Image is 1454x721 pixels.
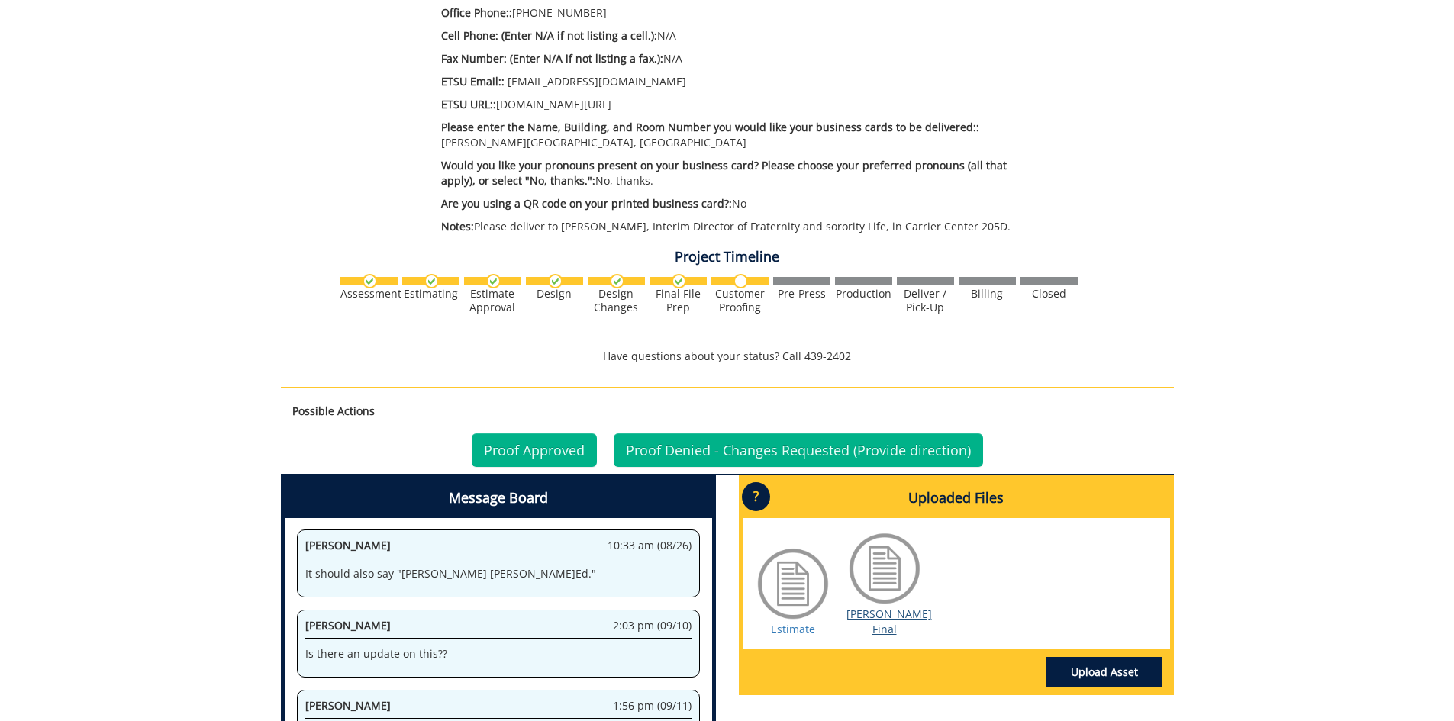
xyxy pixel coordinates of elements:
span: Office Phone:: [441,5,512,20]
span: [PERSON_NAME] [305,698,391,713]
p: Is there an update on this?? [305,646,692,661]
span: 10:33 am (08/26) [608,538,692,553]
strong: Possible Actions [292,404,375,418]
span: Cell Phone: (Enter N/A if not listing a cell.): [441,28,657,43]
a: Proof Approved [472,433,597,467]
div: Production [835,287,892,301]
div: Design Changes [588,287,645,314]
span: Would you like your pronouns present on your business card? Please choose your preferred pronouns... [441,158,1007,188]
img: checkmark [486,274,501,288]
p: N/A [441,51,1039,66]
div: Pre-Press [773,287,830,301]
p: [PHONE_NUMBER] [441,5,1039,21]
p: No [441,196,1039,211]
p: N/A [441,28,1039,43]
span: [PERSON_NAME] [305,538,391,552]
p: [EMAIL_ADDRESS][DOMAIN_NAME] [441,74,1039,89]
span: 2:03 pm (09/10) [613,618,692,633]
span: 1:56 pm (09/11) [613,698,692,713]
img: checkmark [424,274,439,288]
span: Please enter the Name, Building, and Room Number you would like your business cards to be deliver... [441,120,979,134]
div: Customer Proofing [711,287,769,314]
p: Please deliver to [PERSON_NAME], Interim Director of Fraternity and sorority Life, in Carrier Cen... [441,219,1039,234]
h4: Uploaded Files [743,478,1170,518]
h4: Project Timeline [281,249,1174,265]
a: Upload Asset [1046,657,1162,687]
p: [DOMAIN_NAME][URL] [441,97,1039,112]
span: Fax Number: (Enter N/A if not listing a fax.): [441,51,663,66]
img: no [733,274,748,288]
div: Design [526,287,583,301]
span: Notes: [441,219,474,233]
div: Assessment [340,287,398,301]
p: No, thanks. [441,158,1039,188]
span: Are you using a QR code on your printed business card?: [441,196,732,211]
img: checkmark [363,274,377,288]
div: Estimating [402,287,459,301]
span: ETSU Email:: [441,74,505,89]
p: ? [742,482,770,511]
h4: Message Board [285,478,712,518]
span: ETSU URL:: [441,97,496,111]
div: Estimate Approval [464,287,521,314]
div: Closed [1020,287,1078,301]
a: Proof Denied - Changes Requested (Provide direction) [614,433,983,467]
img: checkmark [610,274,624,288]
img: checkmark [672,274,686,288]
div: Billing [959,287,1016,301]
div: Deliver / Pick-Up [897,287,954,314]
p: [PERSON_NAME][GEOGRAPHIC_DATA], [GEOGRAPHIC_DATA] [441,120,1039,150]
img: checkmark [548,274,563,288]
p: It should also say "[PERSON_NAME] [PERSON_NAME]Ed." [305,566,692,581]
p: Have questions about your status? Call 439-2402 [281,349,1174,364]
div: Final File Prep [650,287,707,314]
a: [PERSON_NAME] Final [846,607,932,636]
a: Estimate [771,622,815,636]
span: [PERSON_NAME] [305,618,391,632]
